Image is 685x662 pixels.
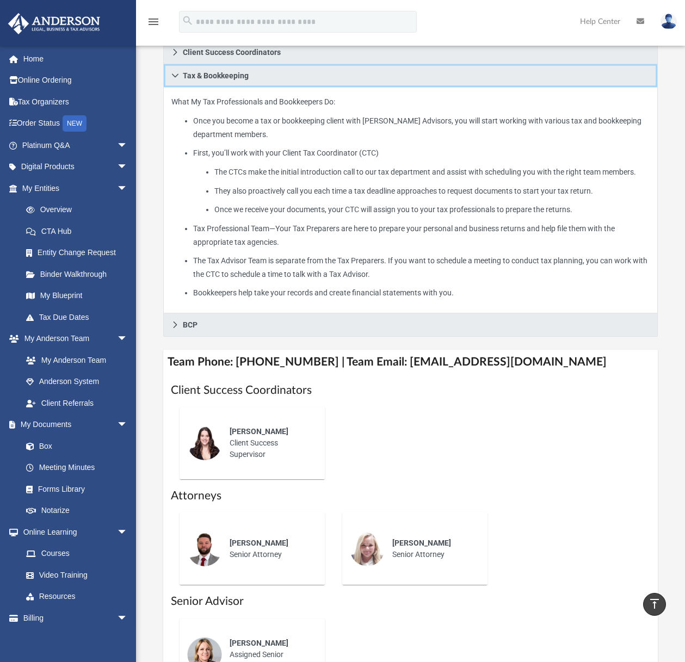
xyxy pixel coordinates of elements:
[63,115,87,132] div: NEW
[15,220,144,242] a: CTA Hub
[163,64,657,88] a: Tax & Bookkeeping
[117,134,139,157] span: arrow_drop_down
[8,521,139,543] a: Online Learningarrow_drop_down
[8,177,144,199] a: My Entitiesarrow_drop_down
[15,500,139,522] a: Notarize
[222,418,317,468] div: Client Success Supervisor
[193,146,650,216] li: First, you’ll work with your Client Tax Coordinator (CTC)
[15,586,139,608] a: Resources
[15,392,139,414] a: Client Referrals
[183,72,249,79] span: Tax & Bookkeeping
[15,478,133,500] a: Forms Library
[8,607,144,629] a: Billingarrow_drop_down
[117,177,139,200] span: arrow_drop_down
[648,597,661,610] i: vertical_align_top
[392,539,451,547] span: [PERSON_NAME]
[214,203,650,216] li: Once we receive your documents, your CTC will assign you to your tax professionals to prepare the...
[5,13,103,34] img: Anderson Advisors Platinum Portal
[193,286,650,300] li: Bookkeepers help take your records and create financial statements with you.
[15,564,133,586] a: Video Training
[183,321,198,329] span: BCP
[8,134,144,156] a: Platinum Q&Aarrow_drop_down
[117,414,139,436] span: arrow_drop_down
[643,593,666,616] a: vertical_align_top
[222,530,317,568] div: Senior Attorney
[8,414,139,436] a: My Documentsarrow_drop_down
[8,91,144,113] a: Tax Organizers
[187,425,222,460] img: thumbnail
[15,242,144,264] a: Entity Change Request
[147,21,160,28] a: menu
[350,531,385,566] img: thumbnail
[8,328,139,350] a: My Anderson Teamarrow_drop_down
[214,184,650,198] li: They also proactively call you each time a tax deadline approaches to request documents to start ...
[15,457,139,479] a: Meeting Minutes
[230,539,288,547] span: [PERSON_NAME]
[163,350,657,374] h4: Team Phone: [PHONE_NUMBER] | Team Email: [EMAIL_ADDRESS][DOMAIN_NAME]
[163,41,657,64] a: Client Success Coordinators
[8,156,144,178] a: Digital Productsarrow_drop_down
[171,95,649,300] p: What My Tax Professionals and Bookkeepers Do:
[117,607,139,629] span: arrow_drop_down
[182,15,194,27] i: search
[163,313,657,337] a: BCP
[214,165,650,179] li: The CTCs make the initial introduction call to our tax department and assist with scheduling you ...
[15,306,144,328] a: Tax Due Dates
[171,488,650,504] h1: Attorneys
[171,382,650,398] h1: Client Success Coordinators
[661,14,677,29] img: User Pic
[117,328,139,350] span: arrow_drop_down
[385,530,480,568] div: Senior Attorney
[15,435,133,457] a: Box
[171,593,650,609] h1: Senior Advisor
[183,48,281,56] span: Client Success Coordinators
[230,427,288,436] span: [PERSON_NAME]
[8,48,144,70] a: Home
[15,199,144,221] a: Overview
[8,70,144,91] a: Online Ordering
[15,543,139,565] a: Courses
[117,156,139,178] span: arrow_drop_down
[15,371,139,393] a: Anderson System
[15,349,133,371] a: My Anderson Team
[193,114,650,141] li: Once you become a tax or bookkeeping client with [PERSON_NAME] Advisors, you will start working w...
[15,285,139,307] a: My Blueprint
[8,113,144,135] a: Order StatusNEW
[193,254,650,281] li: The Tax Advisor Team is separate from the Tax Preparers. If you want to schedule a meeting to con...
[15,263,144,285] a: Binder Walkthrough
[187,531,222,566] img: thumbnail
[163,88,657,313] div: Tax & Bookkeeping
[147,15,160,28] i: menu
[230,639,288,647] span: [PERSON_NAME]
[193,222,650,249] li: Tax Professional Team—Your Tax Preparers are here to prepare your personal and business returns a...
[117,521,139,543] span: arrow_drop_down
